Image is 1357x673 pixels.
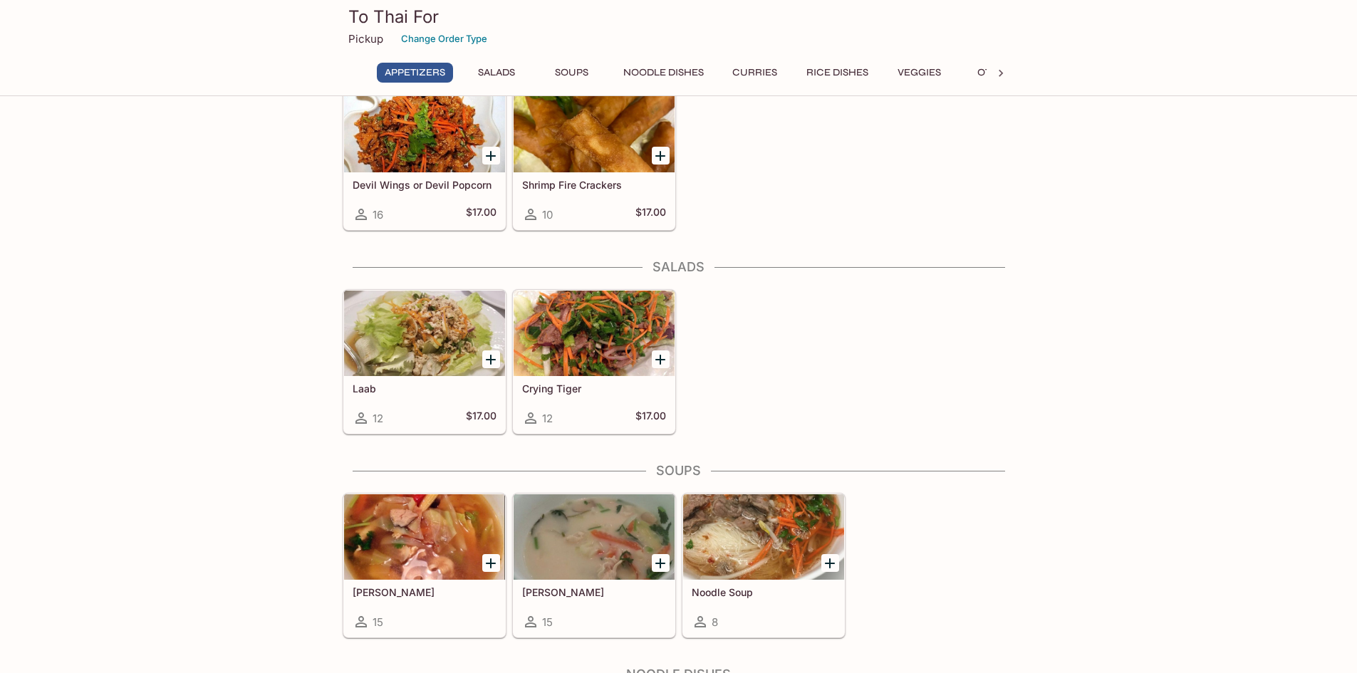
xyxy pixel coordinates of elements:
button: Salads [464,63,529,83]
button: Soups [540,63,604,83]
button: Other [963,63,1027,83]
h5: Laab [353,382,496,395]
h3: To Thai For [348,6,1009,28]
button: Add Noodle Soup [821,554,839,572]
span: 12 [373,412,383,425]
a: [PERSON_NAME]15 [513,494,675,637]
button: Add Devil Wings or Devil Popcorn [482,147,500,165]
div: Crying Tiger [514,291,675,376]
h5: $17.00 [635,206,666,223]
a: Devil Wings or Devil Popcorn16$17.00 [343,86,506,230]
button: Add Laab [482,350,500,368]
h5: $17.00 [635,409,666,427]
h5: [PERSON_NAME] [353,586,496,598]
span: 10 [542,208,553,221]
span: 15 [542,615,553,629]
h5: Devil Wings or Devil Popcorn [353,179,496,191]
div: Noodle Soup [683,494,844,580]
h5: [PERSON_NAME] [522,586,666,598]
div: Tom Kha [514,494,675,580]
button: Add Crying Tiger [652,350,670,368]
h5: Shrimp Fire Crackers [522,179,666,191]
button: Rice Dishes [799,63,876,83]
a: [PERSON_NAME]15 [343,494,506,637]
div: Laab [344,291,505,376]
span: 16 [373,208,383,221]
button: Veggies [888,63,952,83]
h5: $17.00 [466,409,496,427]
span: 15 [373,615,383,629]
a: Shrimp Fire Crackers10$17.00 [513,86,675,230]
h5: Noodle Soup [692,586,836,598]
button: Curries [723,63,787,83]
span: 12 [542,412,553,425]
span: 8 [712,615,718,629]
button: Add Tom Kha [652,554,670,572]
button: Add Tom Yum [482,554,500,572]
div: Tom Yum [344,494,505,580]
div: Shrimp Fire Crackers [514,87,675,172]
a: Crying Tiger12$17.00 [513,290,675,434]
h4: Salads [343,259,1015,275]
h5: $17.00 [466,206,496,223]
button: Appetizers [377,63,453,83]
button: Change Order Type [395,28,494,50]
button: Add Shrimp Fire Crackers [652,147,670,165]
h4: Soups [343,463,1015,479]
h5: Crying Tiger [522,382,666,395]
a: Laab12$17.00 [343,290,506,434]
a: Noodle Soup8 [682,494,845,637]
button: Noodle Dishes [615,63,712,83]
p: Pickup [348,32,383,46]
div: Devil Wings or Devil Popcorn [344,87,505,172]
